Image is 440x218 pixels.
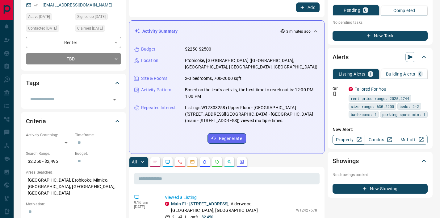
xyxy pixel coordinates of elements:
[339,72,366,76] p: Listing Alerts
[296,2,320,12] button: Add
[26,175,121,198] p: [GEOGRAPHIC_DATA], Etobicoke, Mimico, [GEOGRAPHIC_DATA], [GEOGRAPHIC_DATA], [GEOGRAPHIC_DATA]
[34,3,38,7] svg: Email Verified
[207,133,246,144] button: Regenerate
[333,31,428,41] button: New Task
[26,170,121,175] p: Areas Searched:
[26,37,121,48] div: Renter
[333,156,359,166] h2: Showings
[28,14,50,20] span: Active [DATE]
[333,126,428,133] p: New Alert:
[26,25,72,34] div: Thu Oct 09 2025
[355,87,386,92] a: Tailored For You
[171,201,293,214] p: , Alderwood, [GEOGRAPHIC_DATA], [GEOGRAPHIC_DATA]
[165,159,170,164] svg: Lead Browsing Activity
[185,75,242,82] p: 2-3 bedrooms, 700-2000 sqft
[364,8,367,12] p: 0
[75,13,121,22] div: Thu Oct 09 2025
[364,135,396,145] a: Condos
[43,2,112,7] a: [EMAIL_ADDRESS][DOMAIN_NAME]
[351,111,377,117] span: bathrooms: 1
[419,72,421,76] p: 0
[386,72,415,76] p: Building Alerts
[26,151,72,156] p: Search Range:
[286,29,311,34] p: 3 minutes ago
[26,53,121,64] div: TBD
[333,50,428,64] div: Alerts
[134,205,156,209] p: [DATE]
[202,159,207,164] svg: Listing Alerts
[134,200,156,205] p: 9:16 am
[349,87,353,91] div: property.ca
[141,57,158,64] p: Location
[26,13,72,22] div: Sat Oct 11 2025
[333,135,364,145] a: Property
[75,151,121,156] p: Budget:
[142,28,178,35] p: Activity Summary
[227,159,232,164] svg: Opportunities
[26,201,121,207] p: Motivation:
[382,111,425,117] span: parking spots min: 1
[132,160,137,164] p: All
[26,156,72,167] p: $2,250 - $2,495
[28,25,57,31] span: Contacted [DATE]
[215,159,220,164] svg: Requests
[26,116,46,126] h2: Criteria
[141,105,176,111] p: Repeated Interest
[141,46,155,52] p: Budget
[134,26,319,37] div: Activity Summary3 minutes ago
[333,154,428,168] div: Showings
[185,87,319,100] p: Based on the lead's activity, the best time to reach out is: 12:00 PM - 1:00 PM
[153,159,158,164] svg: Notes
[26,114,121,129] div: Criteria
[333,184,428,194] button: New Showing
[396,135,428,145] a: Mr.Loft
[351,103,394,109] span: size range: 630,2200
[296,208,317,213] p: W12427678
[141,75,168,82] p: Size & Rooms
[110,95,119,104] button: Open
[344,8,360,12] p: Pending
[333,52,349,62] h2: Alerts
[26,132,72,138] p: Actively Searching:
[75,132,121,138] p: Timeframe:
[165,202,169,206] div: property.ca
[333,18,428,27] p: No pending tasks
[369,72,372,76] p: 1
[333,86,345,92] p: Off
[185,46,211,52] p: $2250-$2500
[400,103,419,109] span: beds: 2-2
[26,76,121,90] div: Tags
[77,14,106,20] span: Signed up [DATE]
[26,78,39,88] h2: Tags
[75,25,121,34] div: Thu Oct 09 2025
[185,105,319,124] p: Listings W12303258 (Upper Floor - [GEOGRAPHIC_DATA] ([STREET_ADDRESS][GEOGRAPHIC_DATA] - [GEOGRAP...
[185,57,319,70] p: Etobicoke, [GEOGRAPHIC_DATA] ([GEOGRAPHIC_DATA], [GEOGRAPHIC_DATA], [GEOGRAPHIC_DATA], [GEOGRAPHI...
[351,95,409,101] span: rent price range: 2025,2744
[190,159,195,164] svg: Emails
[333,92,337,96] svg: Push Notification Only
[239,159,244,164] svg: Agent Actions
[171,201,228,206] a: Main Fl - [STREET_ADDRESS]
[333,172,428,178] p: No showings booked
[141,87,171,93] p: Activity Pattern
[77,25,103,31] span: Claimed [DATE]
[178,159,182,164] svg: Calls
[393,8,415,13] p: Completed
[165,194,317,201] p: Viewed a Listing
